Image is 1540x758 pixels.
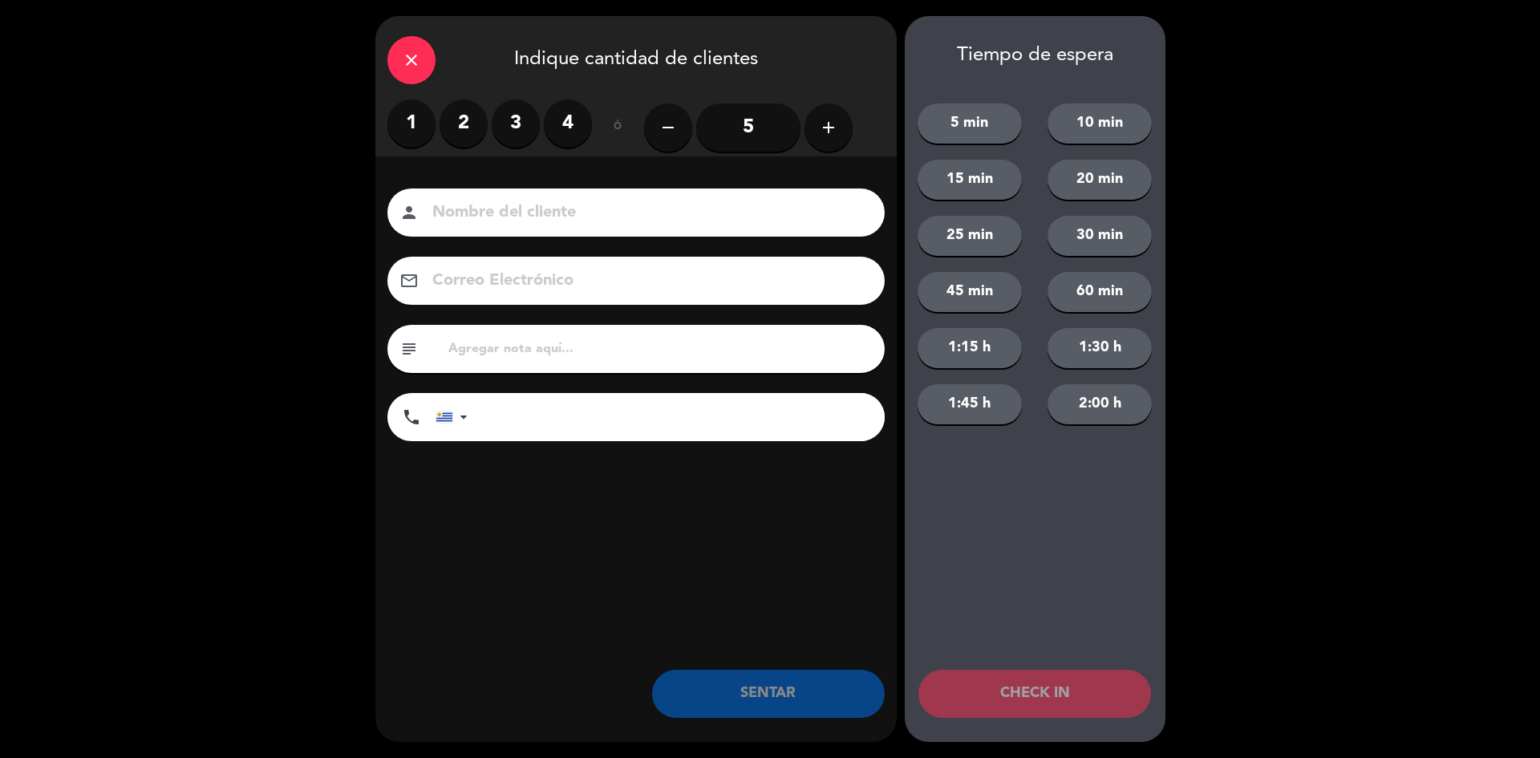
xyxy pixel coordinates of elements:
button: 1:30 h [1048,328,1152,368]
button: 1:15 h [918,328,1022,368]
i: subject [399,339,419,359]
div: ó [592,99,644,156]
label: 4 [544,99,592,148]
button: 25 min [918,216,1022,256]
i: person [399,203,419,222]
button: 5 min [918,103,1022,144]
input: Correo Electrónico [431,267,864,295]
div: Tiempo de espera [905,44,1165,67]
button: 30 min [1048,216,1152,256]
label: 1 [387,99,436,148]
button: 1:45 h [918,384,1022,424]
button: 60 min [1048,272,1152,312]
div: Uruguay: +598 [436,394,473,440]
i: close [402,51,421,70]
button: SENTAR [652,670,885,718]
input: Nombre del cliente [431,199,864,227]
button: 45 min [918,272,1022,312]
button: 20 min [1048,160,1152,200]
label: 2 [440,99,488,148]
label: 3 [492,99,540,148]
input: Agregar nota aquí... [447,338,873,360]
div: Indique cantidad de clientes [375,16,897,99]
i: add [819,118,838,137]
i: phone [402,407,421,427]
button: 10 min [1048,103,1152,144]
i: email [399,271,419,290]
button: 2:00 h [1048,384,1152,424]
button: CHECK IN [918,670,1151,718]
button: 15 min [918,160,1022,200]
i: remove [659,118,678,137]
button: remove [644,103,692,152]
button: add [804,103,853,152]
